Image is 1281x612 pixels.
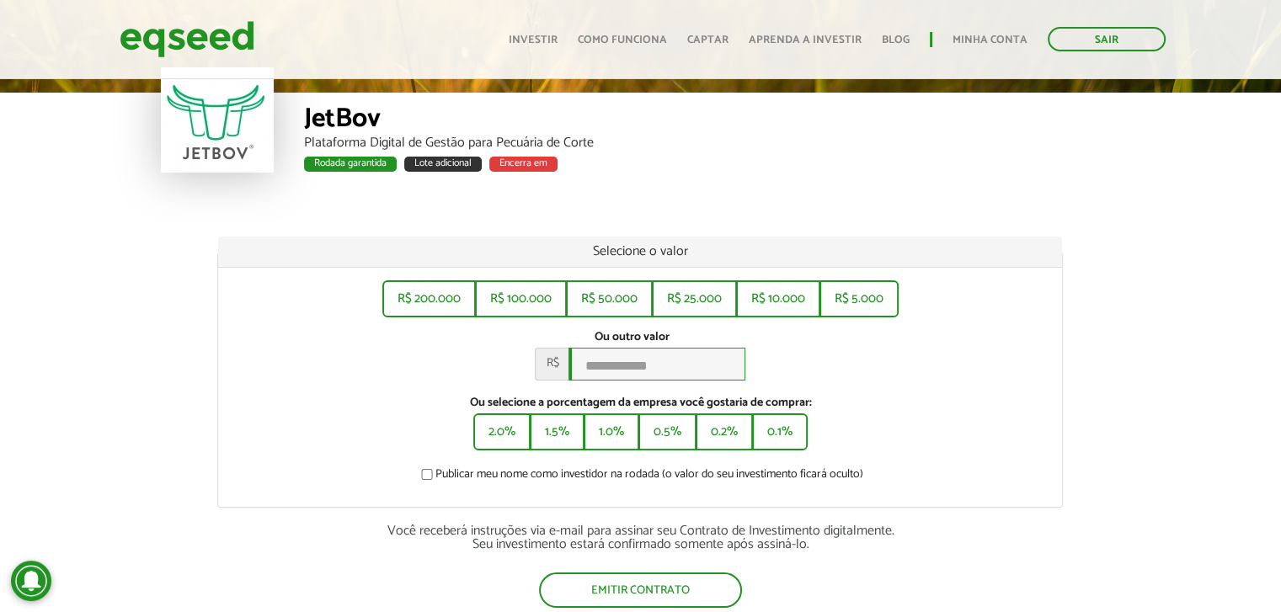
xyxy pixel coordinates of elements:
[819,280,899,317] button: R$ 5.000
[120,17,254,61] img: EqSeed
[584,413,639,450] button: 1.0%
[638,413,697,450] button: 0.5%
[566,280,653,317] button: R$ 50.000
[404,157,482,172] div: Lote adicional
[595,332,670,343] label: Ou outro valor
[687,35,729,45] a: Captar
[736,280,820,317] button: R$ 10.000
[304,105,1121,136] div: JetBov
[953,35,1027,45] a: Minha conta
[473,413,531,450] button: 2.0%
[418,469,862,486] label: Publicar meu nome como investidor na rodada (o valor do seu investimento ficará oculto)
[489,157,558,172] div: Encerra em
[231,397,1049,409] label: Ou selecione a porcentagem da empresa você gostaria de comprar:
[749,35,862,45] a: Aprenda a investir
[696,413,753,450] button: 0.2%
[412,469,442,480] input: Publicar meu nome como investidor na rodada (o valor do seu investimento ficará oculto)
[304,157,397,172] div: Rodada garantida
[509,35,558,45] a: Investir
[652,280,737,317] button: R$ 25.000
[1048,27,1166,51] a: Sair
[217,524,1063,551] div: Você receberá instruções via e-mail para assinar seu Contrato de Investimento digitalmente. Seu i...
[882,35,910,45] a: Blog
[535,348,568,381] span: R$
[475,280,567,317] button: R$ 100.000
[593,240,688,263] span: Selecione o valor
[752,413,808,450] button: 0.1%
[304,136,1121,150] div: Plataforma Digital de Gestão para Pecuária de Corte
[382,280,476,317] button: R$ 200.000
[530,413,584,450] button: 1.5%
[578,35,667,45] a: Como funciona
[539,572,742,608] button: Emitir contrato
